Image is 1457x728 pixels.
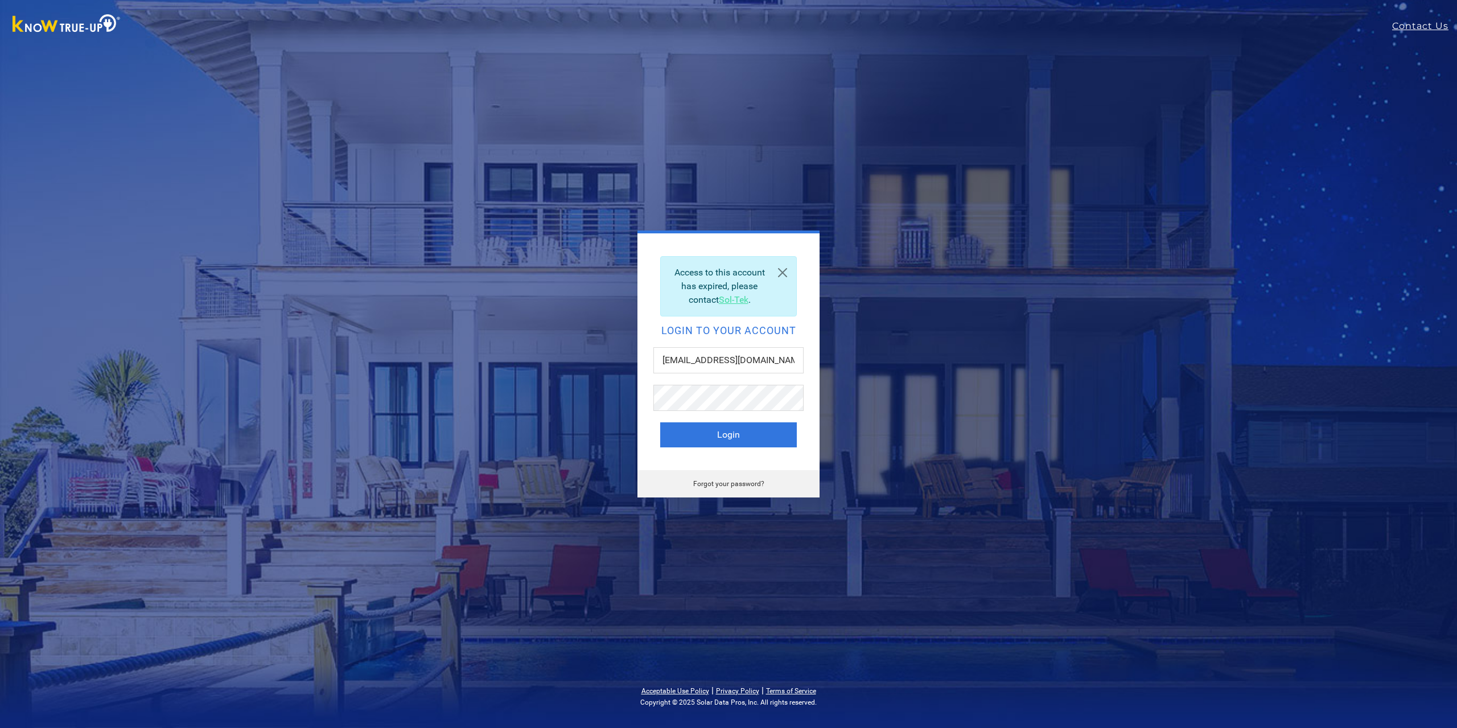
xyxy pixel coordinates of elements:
div: Access to this account has expired, please contact . [660,256,797,316]
a: Privacy Policy [716,687,759,695]
img: Know True-Up [7,12,126,38]
a: Forgot your password? [693,480,764,488]
a: Terms of Service [766,687,816,695]
input: Email [653,347,804,373]
a: Contact Us [1392,19,1457,33]
a: Acceptable Use Policy [641,687,709,695]
h2: Login to your account [660,326,797,336]
a: Close [769,257,796,289]
button: Login [660,422,797,447]
span: | [762,685,764,696]
a: Sol-Tek [719,294,748,305]
span: | [711,685,714,696]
